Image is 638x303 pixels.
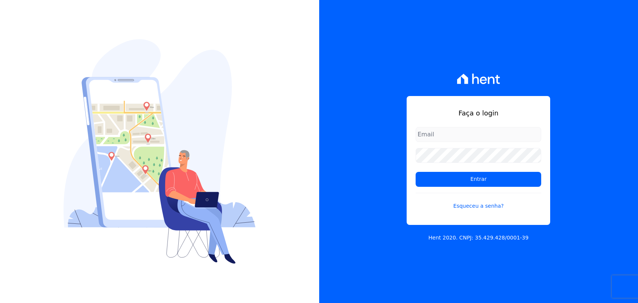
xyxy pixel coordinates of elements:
input: Entrar [416,172,541,187]
img: Login [64,39,256,264]
h1: Faça o login [416,108,541,118]
a: Esqueceu a senha? [416,193,541,210]
p: Hent 2020. CNPJ: 35.429.428/0001-39 [428,234,528,242]
input: Email [416,127,541,142]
